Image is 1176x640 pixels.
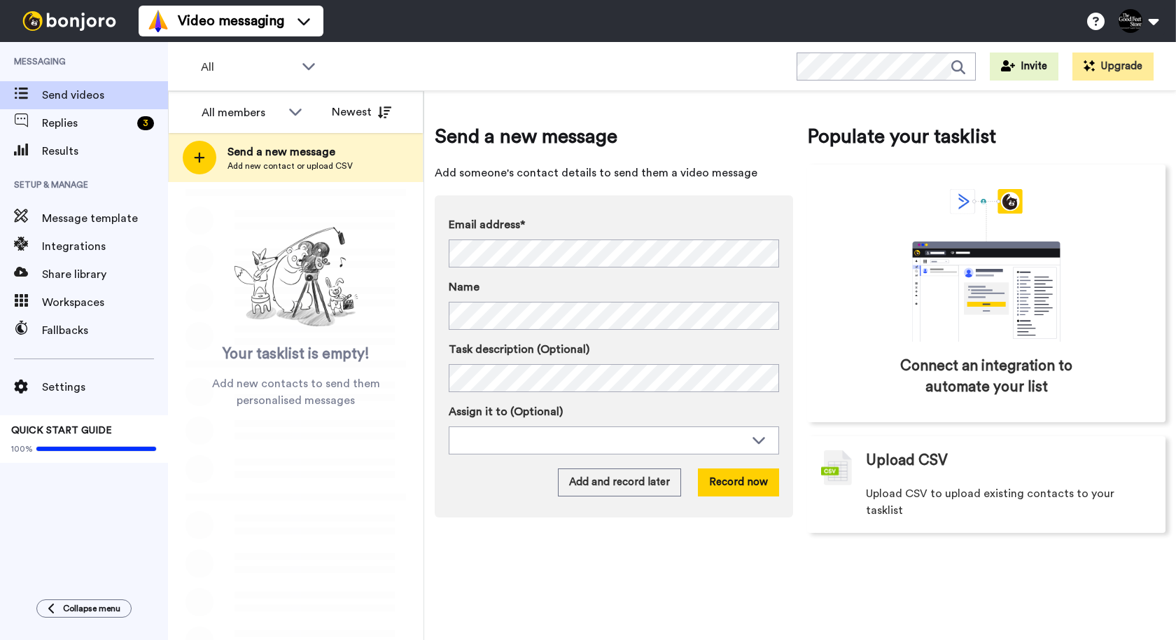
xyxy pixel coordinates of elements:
span: Add someone's contact details to send them a video message [435,165,793,181]
span: Populate your tasklist [807,123,1165,151]
span: Message template [42,210,168,227]
label: Assign it to (Optional) [449,403,779,420]
button: Collapse menu [36,599,132,618]
img: csv-grey.png [821,450,852,485]
button: Add and record later [558,468,681,496]
span: Add new contacts to send them personalised messages [189,375,402,409]
label: Task description (Optional) [449,341,779,358]
img: ready-set-action.png [226,221,366,333]
span: Video messaging [178,11,284,31]
span: Settings [42,379,168,396]
span: Replies [42,115,132,132]
img: bj-logo-header-white.svg [17,11,122,31]
span: Share library [42,266,168,283]
span: 100% [11,443,33,454]
span: Send a new message [227,144,353,160]
span: Your tasklist is empty! [223,344,370,365]
span: Fallbacks [42,322,168,339]
span: Integrations [42,238,168,255]
span: Upload CSV [866,450,948,471]
span: Results [42,143,168,160]
span: Name [449,279,479,295]
button: Record now [698,468,779,496]
div: 3 [137,116,154,130]
span: Upload CSV to upload existing contacts to your tasklist [866,485,1151,519]
span: Workspaces [42,294,168,311]
button: Newest [321,98,402,126]
div: animation [881,189,1091,342]
span: Send videos [42,87,168,104]
span: QUICK START GUIDE [11,426,112,436]
label: Email address* [449,216,779,233]
span: Connect an integration to automate your list [867,356,1106,398]
div: All members [202,104,281,121]
button: Invite [990,53,1058,81]
span: Add new contact or upload CSV [227,160,353,172]
span: Send a new message [435,123,793,151]
span: All [201,59,295,76]
img: vm-color.svg [147,10,169,32]
button: Upgrade [1072,53,1154,81]
span: Collapse menu [63,603,120,614]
